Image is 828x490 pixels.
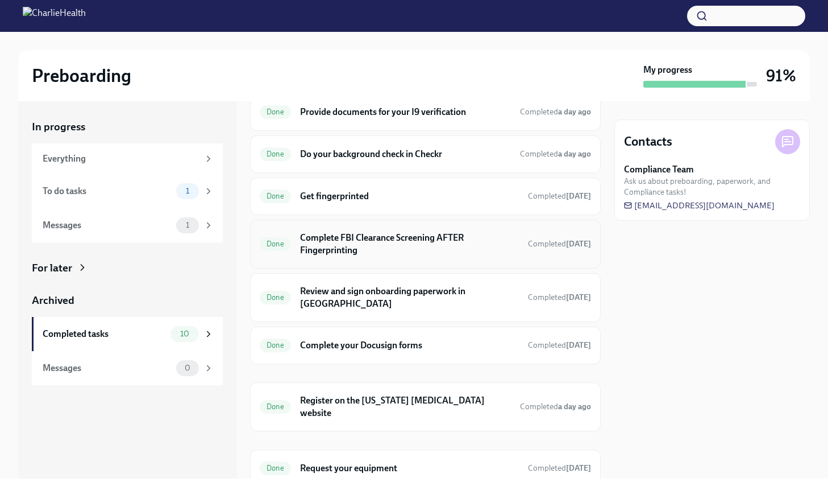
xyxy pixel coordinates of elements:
[566,239,591,249] strong: [DATE]
[260,240,291,248] span: Done
[520,107,591,117] span: Completed
[558,107,591,117] strong: a day ago
[260,402,291,411] span: Done
[528,238,591,249] span: September 23rd, 2025 15:36
[766,65,796,86] h3: 91%
[32,261,72,275] div: For later
[260,145,591,163] a: DoneDo your background check in CheckrCompleteda day ago
[624,133,672,150] h4: Contacts
[528,239,591,249] span: Completed
[643,64,692,76] strong: My progress
[624,176,800,197] span: Ask us about preboarding, paperwork, and Compliance tasks!
[520,149,591,159] span: Completed
[566,340,591,350] strong: [DATE]
[32,120,223,134] a: In progress
[300,339,519,352] h6: Complete your Docusign forms
[300,106,511,118] h6: Provide documents for your I9 verification
[32,293,223,308] a: Archived
[178,364,197,372] span: 0
[32,317,223,351] a: Completed tasks10
[260,187,591,205] a: DoneGet fingerprintedCompleted[DATE]
[300,285,519,310] h6: Review and sign onboarding paperwork in [GEOGRAPHIC_DATA]
[43,219,172,232] div: Messages
[520,402,591,411] span: Completed
[260,464,291,472] span: Done
[43,185,172,197] div: To do tasks
[260,229,591,259] a: DoneComplete FBI Clearance Screening AFTER FingerprintingCompleted[DATE]
[43,328,166,340] div: Completed tasks
[32,64,131,87] h2: Preboarding
[260,459,591,477] a: DoneRequest your equipmentCompleted[DATE]
[43,153,199,165] div: Everything
[520,106,591,117] span: September 22nd, 2025 11:20
[528,191,591,201] span: September 23rd, 2025 11:53
[300,394,511,419] h6: Register on the [US_STATE] [MEDICAL_DATA] website
[260,341,291,349] span: Done
[558,149,591,159] strong: a day ago
[260,103,591,121] a: DoneProvide documents for your I9 verificationCompleteda day ago
[260,293,291,302] span: Done
[179,187,196,195] span: 1
[566,191,591,201] strong: [DATE]
[32,143,223,174] a: Everything
[520,401,591,412] span: September 22nd, 2025 11:47
[260,392,591,422] a: DoneRegister on the [US_STATE] [MEDICAL_DATA] websiteCompleteda day ago
[624,200,775,211] a: [EMAIL_ADDRESS][DOMAIN_NAME]
[300,148,511,160] h6: Do your background check in Checkr
[260,192,291,200] span: Done
[32,261,223,275] a: For later
[528,463,591,473] span: September 19th, 2025 16:28
[32,208,223,242] a: Messages1
[23,7,86,25] img: CharlieHealth
[260,150,291,158] span: Done
[260,283,591,312] a: DoneReview and sign onboarding paperwork in [GEOGRAPHIC_DATA]Completed[DATE]
[566,463,591,473] strong: [DATE]
[528,340,591,351] span: September 21st, 2025 15:08
[300,462,519,475] h6: Request your equipment
[528,293,591,302] span: Completed
[179,221,196,229] span: 1
[528,463,591,473] span: Completed
[528,340,591,350] span: Completed
[520,149,591,159] span: September 21st, 2025 18:43
[32,174,223,208] a: To do tasks1
[300,190,519,203] h6: Get fingerprinted
[32,351,223,385] a: Messages0
[528,191,591,201] span: Completed
[260,336,591,355] a: DoneComplete your Docusign formsCompleted[DATE]
[558,402,591,411] strong: a day ago
[624,163,694,176] strong: Compliance Team
[173,330,196,338] span: 10
[260,108,291,116] span: Done
[528,292,591,303] span: September 23rd, 2025 11:53
[566,293,591,302] strong: [DATE]
[300,232,519,257] h6: Complete FBI Clearance Screening AFTER Fingerprinting
[43,362,172,374] div: Messages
